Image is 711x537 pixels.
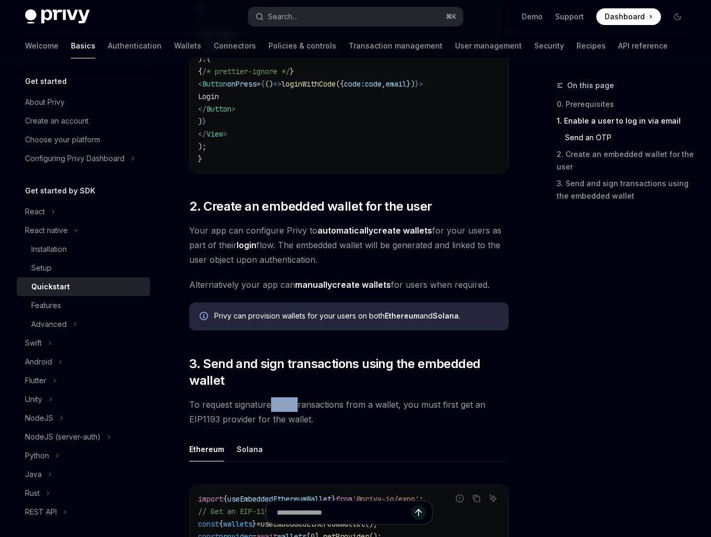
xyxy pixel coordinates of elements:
[277,501,411,524] input: Ask a question...
[332,494,336,504] span: }
[555,11,584,22] a: Support
[189,198,432,215] span: 2. Create an embedded wallet for the user
[295,279,332,290] strong: manually
[17,484,150,503] button: Toggle Rust section
[268,10,297,23] div: Search...
[596,8,661,25] a: Dashboard
[17,315,150,334] button: Toggle Advanced section
[17,465,150,484] button: Toggle Java section
[198,92,219,101] span: Login
[202,54,206,64] span: :
[31,318,67,331] div: Advanced
[198,104,206,114] span: </
[25,487,40,499] div: Rust
[25,133,100,146] div: Choose your platform
[25,431,101,443] div: NodeJS (server-auth)
[419,494,423,504] span: ;
[25,75,67,88] h5: Get started
[470,492,483,505] button: Copy the contents from the code block
[386,79,407,89] span: email
[227,494,332,504] span: useEmbeddedEthereumWallet
[407,79,415,89] span: })
[206,104,231,114] span: Button
[17,446,150,465] button: Toggle Python section
[385,311,420,320] strong: Ethereum
[17,93,150,112] a: About Privy
[25,468,42,481] div: Java
[290,67,294,76] span: }
[365,79,382,89] span: code
[17,130,150,149] a: Choose your platform
[261,79,265,89] span: {
[557,175,694,204] a: 3. Send and sign transactions using the embedded wallet
[189,356,509,389] span: 3. Send and sign transactions using the embedded wallet
[336,494,352,504] span: from
[433,311,459,320] strong: Solana
[17,334,150,352] button: Toggle Swift section
[237,437,263,461] div: Solana
[669,8,686,25] button: Toggle dark mode
[206,129,223,139] span: View
[25,9,90,24] img: dark logo
[25,96,65,108] div: About Privy
[223,494,227,504] span: {
[17,296,150,315] a: Features
[415,79,419,89] span: }
[108,33,162,58] a: Authentication
[198,79,202,89] span: <
[202,67,290,76] span: /* prettier-ignore */
[31,262,52,274] div: Setup
[605,11,645,22] span: Dashboard
[17,202,150,221] button: Toggle React section
[174,33,201,58] a: Wallets
[189,223,509,267] span: Your app can configure Privy to for your users as part of their flow. The embedded wallet will be...
[17,149,150,168] button: Toggle Configuring Privy Dashboard section
[256,79,261,89] span: =
[557,96,694,113] a: 0. Prerequisites
[25,115,89,127] div: Create an account
[223,129,227,139] span: >
[17,112,150,130] a: Create an account
[17,221,150,240] button: Toggle React native section
[317,225,373,236] strong: automatically
[189,397,509,426] span: To request signatures and transactions from a wallet, you must first get an EIP1193 provider for ...
[25,374,46,387] div: Flutter
[25,449,49,462] div: Python
[200,312,210,322] svg: Info
[31,280,70,293] div: Quickstart
[227,79,256,89] span: onPress
[189,277,509,292] span: Alternatively your app can for users when required.
[17,277,150,296] a: Quickstart
[336,79,344,89] span: ({
[214,33,256,58] a: Connectors
[567,79,614,92] span: On this page
[17,259,150,277] a: Setup
[349,33,443,58] a: Transaction management
[198,54,202,64] span: )
[25,412,53,424] div: NodeJS
[25,33,58,58] a: Welcome
[453,492,467,505] button: Report incorrect code
[557,146,694,175] a: 2. Create an embedded wallet for the user
[237,240,256,250] strong: login
[25,393,42,406] div: Unity
[17,390,150,409] button: Toggle Unity section
[202,117,206,126] span: }
[273,79,281,89] span: =>
[419,79,423,89] span: >
[202,79,227,89] span: Button
[344,79,365,89] span: code:
[198,142,206,151] span: );
[198,67,202,76] span: {
[214,311,498,322] div: Privy can provision wallets for your users on both and .
[17,409,150,428] button: Toggle NodeJS section
[206,54,211,64] span: (
[198,117,202,126] span: )
[618,33,668,58] a: API reference
[295,279,391,290] a: manuallycreate wallets
[248,7,463,26] button: Open search
[25,356,52,368] div: Android
[17,352,150,371] button: Toggle Android section
[486,492,500,505] button: Ask AI
[317,225,432,236] a: automaticallycreate wallets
